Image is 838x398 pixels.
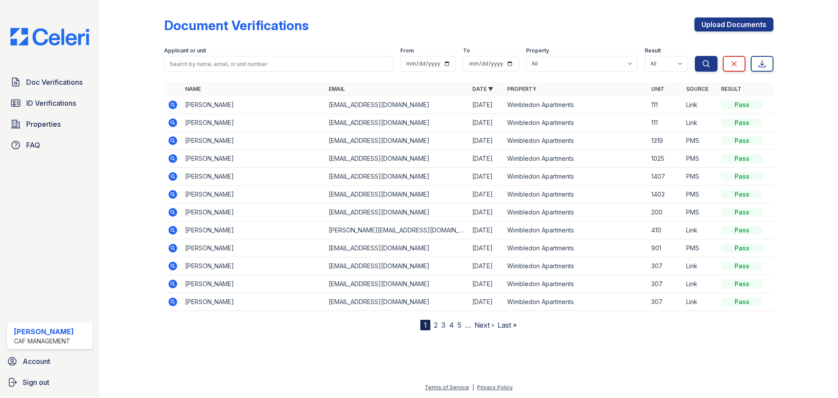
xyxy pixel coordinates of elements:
div: Pass [721,136,763,145]
td: 1319 [648,132,683,150]
div: Pass [721,226,763,235]
td: 111 [648,114,683,132]
td: PMS [683,186,718,204]
td: Wimbledon Apartments [504,239,647,257]
td: [EMAIL_ADDRESS][DOMAIN_NAME] [325,132,469,150]
td: PMS [683,239,718,257]
td: [EMAIL_ADDRESS][DOMAIN_NAME] [325,204,469,221]
td: [PERSON_NAME] [182,293,325,311]
td: Link [683,257,718,275]
td: [PERSON_NAME] [182,275,325,293]
td: Wimbledon Apartments [504,150,647,168]
div: CAF Management [14,337,74,346]
td: [DATE] [469,257,504,275]
a: Email [329,86,345,92]
td: 200 [648,204,683,221]
td: [PERSON_NAME] [182,114,325,132]
span: FAQ [26,140,40,150]
span: ID Verifications [26,98,76,108]
td: Wimbledon Apartments [504,204,647,221]
div: Pass [721,172,763,181]
div: Document Verifications [164,17,309,33]
span: Sign out [23,377,49,388]
a: Properties [7,115,93,133]
td: Wimbledon Apartments [504,186,647,204]
td: [PERSON_NAME] [182,257,325,275]
td: [DATE] [469,96,504,114]
a: Privacy Policy [477,384,513,391]
a: 5 [457,321,461,329]
td: [PERSON_NAME] [182,204,325,221]
td: PMS [683,204,718,221]
td: Wimbledon Apartments [504,96,647,114]
td: [EMAIL_ADDRESS][DOMAIN_NAME] [325,168,469,186]
td: [DATE] [469,221,504,239]
a: Date ▼ [472,86,493,92]
td: [DATE] [469,293,504,311]
td: 1407 [648,168,683,186]
div: 1 [420,320,430,330]
td: Wimbledon Apartments [504,257,647,275]
div: [PERSON_NAME] [14,326,74,337]
td: [EMAIL_ADDRESS][DOMAIN_NAME] [325,186,469,204]
td: [DATE] [469,186,504,204]
td: [DATE] [469,114,504,132]
td: PMS [683,150,718,168]
td: [PERSON_NAME][EMAIL_ADDRESS][DOMAIN_NAME] [325,221,469,239]
a: Account [3,353,96,370]
td: Wimbledon Apartments [504,221,647,239]
td: Wimbledon Apartments [504,114,647,132]
a: Result [721,86,742,92]
td: 901 [648,239,683,257]
div: Pass [721,100,763,109]
td: [PERSON_NAME] [182,96,325,114]
div: Pass [721,280,763,288]
td: 307 [648,257,683,275]
td: [DATE] [469,132,504,150]
label: To [463,47,470,54]
td: 307 [648,275,683,293]
td: [DATE] [469,150,504,168]
a: Doc Verifications [7,73,93,91]
td: 307 [648,293,683,311]
input: Search by name, email, or unit number [164,56,393,72]
a: Unit [651,86,664,92]
div: Pass [721,190,763,199]
a: ID Verifications [7,94,93,112]
td: Wimbledon Apartments [504,293,647,311]
a: 4 [449,321,454,329]
td: [EMAIL_ADDRESS][DOMAIN_NAME] [325,257,469,275]
td: [PERSON_NAME] [182,221,325,239]
a: FAQ [7,136,93,154]
td: 1025 [648,150,683,168]
td: Link [683,221,718,239]
a: Sign out [3,374,96,391]
a: Terms of Service [425,384,469,391]
td: [DATE] [469,204,504,221]
td: [PERSON_NAME] [182,186,325,204]
td: [EMAIL_ADDRESS][DOMAIN_NAME] [325,96,469,114]
div: Pass [721,262,763,270]
td: PMS [683,132,718,150]
td: Wimbledon Apartments [504,275,647,293]
label: Result [645,47,661,54]
span: Doc Verifications [26,77,82,87]
td: [DATE] [469,239,504,257]
td: [DATE] [469,168,504,186]
label: Property [526,47,549,54]
td: 1403 [648,186,683,204]
a: 3 [441,321,446,329]
td: [EMAIL_ADDRESS][DOMAIN_NAME] [325,275,469,293]
td: Link [683,114,718,132]
div: Pass [721,298,763,306]
span: … [465,320,471,330]
a: Next › [474,321,494,329]
a: 2 [434,321,438,329]
td: Link [683,293,718,311]
div: Pass [721,208,763,217]
td: [PERSON_NAME] [182,132,325,150]
img: CE_Logo_Blue-a8612792a0a2168367f1c8372b55b34899dd931a85d93a1a3d3e32e68fde9ad4.png [3,28,96,45]
label: From [400,47,414,54]
div: | [472,384,474,391]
